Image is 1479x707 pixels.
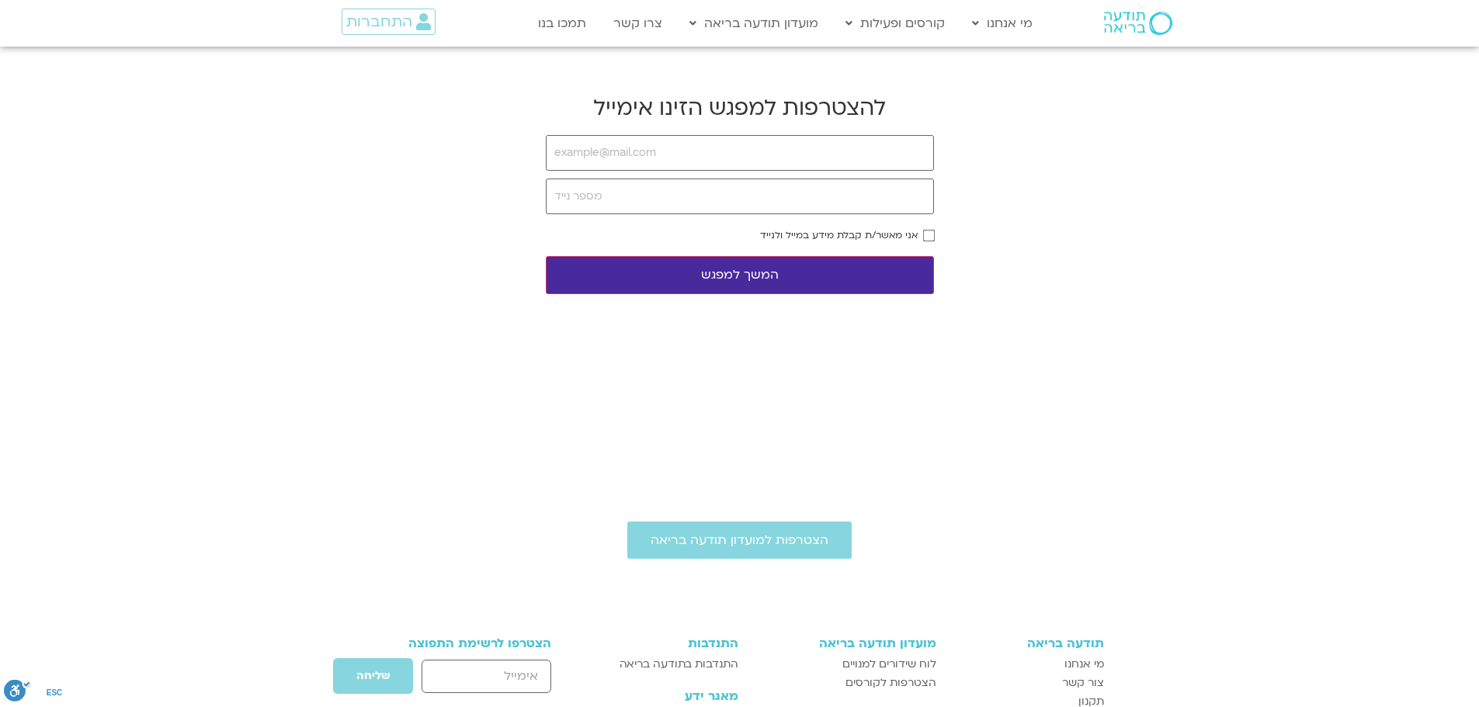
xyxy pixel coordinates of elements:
[422,660,551,693] input: אימייל
[346,13,412,30] span: התחברות
[530,9,594,38] a: תמכו בנו
[842,655,936,674] span: לוח שידורים למנויים
[376,636,552,650] h3: הצטרפו לרשימת התפוצה
[754,655,936,674] a: לוח שידורים למנויים
[1104,12,1172,35] img: תודעה בריאה
[546,256,934,294] button: המשך למפגש
[964,9,1040,38] a: מי אנחנו
[546,135,934,171] input: example@mail.com
[594,655,738,674] a: התנדבות בתודעה בריאה
[376,657,552,702] form: טופס חדש
[845,674,936,692] span: הצטרפות לקורסים
[754,636,936,650] h3: מועדון תודעה בריאה
[594,636,738,650] h3: התנדבות
[342,9,436,35] a: התחברות
[627,522,852,559] a: הצטרפות למועדון תודעה בריאה
[952,655,1104,674] a: מי אנחנו
[1062,674,1104,692] span: צור קשר
[332,657,414,695] button: שליחה
[952,636,1104,650] h3: תודעה בריאה
[546,93,934,123] h2: להצטרפות למפגש הזינו אימייל
[546,178,934,214] input: מספר נייד
[754,674,936,692] a: הצטרפות לקורסים
[620,655,738,674] span: התנדבות בתודעה בריאה
[594,689,738,703] h3: מאגר ידע
[952,674,1104,692] a: צור קשר
[682,9,826,38] a: מועדון תודעה בריאה
[760,230,918,241] label: אני מאשר/ת קבלת מידע במייל ולנייד
[356,670,390,682] span: שליחה
[651,533,828,547] span: הצטרפות למועדון תודעה בריאה
[1064,655,1104,674] span: מי אנחנו
[606,9,670,38] a: צרו קשר
[838,9,953,38] a: קורסים ופעילות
